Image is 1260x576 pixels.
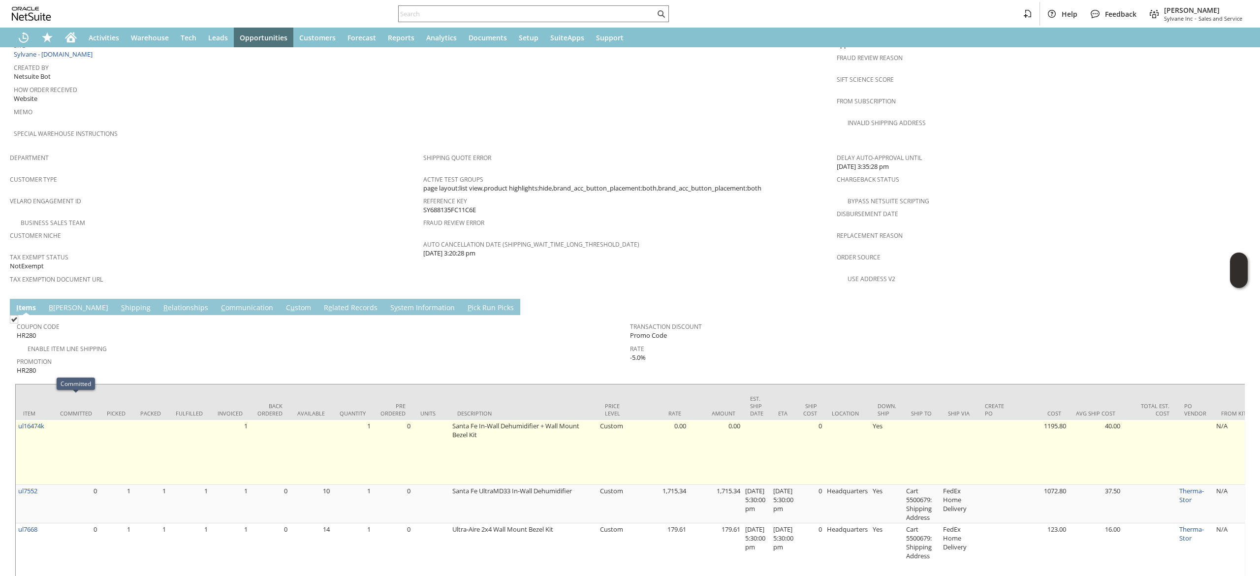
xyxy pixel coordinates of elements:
a: Invalid Shipping Address [848,119,926,127]
td: [DATE] 5:30:00 pm [743,485,771,523]
span: [PERSON_NAME] [1164,5,1242,15]
span: HR280 [17,331,36,340]
span: Promo Code [630,331,667,340]
a: Items [14,303,38,314]
span: Sales and Service [1198,15,1242,22]
a: Home [59,28,83,47]
a: Sylvane - [DOMAIN_NAME] [14,50,95,59]
a: Fraud Review Error [423,219,484,227]
span: S [121,303,125,312]
div: Description [457,410,590,417]
div: Ship Cost [803,402,817,417]
span: I [16,303,19,312]
div: Packed [140,410,161,417]
td: 37.50 [1069,485,1123,523]
span: P [468,303,472,312]
a: Leads [202,28,234,47]
a: Analytics [420,28,463,47]
span: Warehouse [131,33,169,42]
a: Tech [175,28,202,47]
div: Price Level [605,402,627,417]
a: Customer Type [10,175,57,184]
span: Leads [208,33,228,42]
a: ul7668 [18,525,37,534]
div: Committed [61,380,91,388]
div: Rate [642,410,681,417]
div: Back Ordered [257,402,283,417]
span: Website [14,94,37,103]
span: Reports [388,33,414,42]
div: Ship Via [948,410,970,417]
a: How Order Received [14,86,77,94]
span: Customers [299,33,336,42]
span: page layout:list view,product highlights:hide,brand_acc_button_placement:both,brand_acc_button_pl... [423,184,761,193]
a: From Subscription [837,97,896,105]
a: Rate [630,345,644,353]
a: Shipping Quote Error [423,154,491,162]
a: Activities [83,28,125,47]
span: Setup [519,33,538,42]
span: Feedback [1105,9,1136,19]
a: Therma-Stor [1179,486,1204,504]
a: Business Sales Team [21,219,85,227]
svg: logo [12,7,51,21]
a: Warehouse [125,28,175,47]
span: Netsuite Bot [14,72,51,81]
a: Pick Run Picks [465,303,516,314]
span: SY688135FC11C6E [423,205,476,215]
a: Shipping [119,303,153,314]
span: y [394,303,398,312]
a: Setup [513,28,544,47]
span: Sylvane Inc [1164,15,1193,22]
div: ETA [778,410,788,417]
td: 1,715.34 [689,485,743,523]
span: [DATE] 3:35:28 pm [837,162,889,171]
div: Down. Ship [878,402,896,417]
div: Location [832,410,863,417]
td: Cart 5500679: Shipping Address [904,485,941,523]
a: Promotion [17,357,52,366]
a: Recent Records [12,28,35,47]
span: HR280 [17,366,36,375]
a: SuiteApps [544,28,590,47]
a: Communication [219,303,276,314]
a: Customer Niche [10,231,61,240]
a: Special Warehouse Instructions [14,129,118,138]
a: Tax Exempt Status [10,253,68,261]
td: 0 [53,485,99,523]
td: 1 [99,485,133,523]
div: Item [23,410,45,417]
span: - [1195,15,1197,22]
a: Documents [463,28,513,47]
td: 1 [210,485,250,523]
a: Order Source [837,253,881,261]
span: Oracle Guided Learning Widget. To move around, please hold and drag [1230,271,1248,288]
a: Reports [382,28,420,47]
span: u [290,303,295,312]
div: Amount [696,410,735,417]
a: Active Test Groups [423,175,483,184]
a: Memo [14,108,32,116]
a: Delay Auto-Approval Until [837,154,922,162]
svg: Home [65,32,77,43]
span: C [221,303,225,312]
a: Support [590,28,630,47]
td: Headquarters [824,485,870,523]
a: Transaction Discount [630,322,702,331]
div: Committed [60,410,92,417]
td: 0 [373,485,413,523]
img: Checked [10,315,18,323]
a: Velaro Engagement ID [10,197,81,205]
td: [DATE] 5:30:00 pm [771,485,796,523]
a: Opportunities [234,28,293,47]
td: 0.00 [634,420,689,485]
a: B[PERSON_NAME] [46,303,111,314]
td: 1 [210,420,250,485]
div: Cost [1022,410,1061,417]
a: Disbursement Date [837,210,898,218]
span: Opportunities [240,33,287,42]
div: Invoiced [218,410,243,417]
td: FedEx Home Delivery [941,485,977,523]
a: Therma-Stor [1179,525,1204,543]
div: Create PO [985,402,1007,417]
